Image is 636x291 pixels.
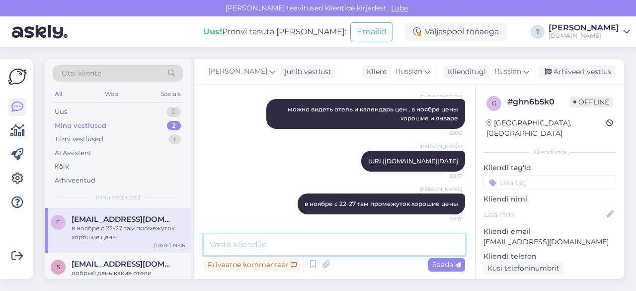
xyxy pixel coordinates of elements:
[55,121,106,131] div: Minu vestlused
[396,66,422,77] span: Russian
[8,67,27,86] img: Askly Logo
[483,251,616,262] p: Kliendi telefon
[53,88,64,100] div: All
[368,157,458,165] a: [URL][DOMAIN_NAME][DATE]
[57,263,60,271] span: s
[419,143,462,150] span: [PERSON_NAME]
[419,186,462,193] span: [PERSON_NAME]
[425,215,462,222] span: 20:17
[204,258,301,272] div: Privaatne kommentaar
[62,68,101,79] span: Otsi kliente
[55,134,103,144] div: Tiimi vestlused
[56,218,60,226] span: E
[444,67,486,77] div: Klienditugi
[363,67,387,77] div: Klient
[203,26,346,38] div: Proovi tasuta [PERSON_NAME]:
[486,118,606,139] div: [GEOGRAPHIC_DATA], [GEOGRAPHIC_DATA]
[72,224,185,242] div: в ноябре с 22-27 там промежуток хорошие цены
[103,88,120,100] div: Web
[549,24,630,40] a: [PERSON_NAME][DOMAIN_NAME]
[569,97,613,107] span: Offline
[492,99,496,107] span: g
[95,193,140,202] span: Minu vestlused
[419,91,462,98] span: [PERSON_NAME]
[549,32,619,40] div: [DOMAIN_NAME]
[483,262,563,275] div: Küsi telefoninumbrit
[305,200,458,207] span: в ноябре с 22-27 там промежуток хорошие цены
[72,269,185,287] div: добрый день какие отели рассматриваете?
[483,194,616,204] p: Kliendi nimi
[494,66,521,77] span: Russian
[168,134,181,144] div: 1
[549,24,619,32] div: [PERSON_NAME]
[483,148,616,157] div: Kliendi info
[350,22,393,41] button: Emailid
[55,148,91,158] div: AI Assistent
[484,209,605,220] input: Lisa nimi
[483,237,616,247] p: [EMAIL_ADDRESS][DOMAIN_NAME]
[388,3,411,12] span: Luba
[432,260,461,269] span: Saada
[55,176,95,186] div: Arhiveeritud
[55,162,69,172] div: Kõik
[72,260,175,269] span: svetiksan70@mail.ru
[167,121,181,131] div: 2
[539,65,615,79] div: Arhiveeri vestlus
[483,226,616,237] p: Kliendi email
[203,27,222,36] b: Uus!
[425,172,462,180] span: 20:17
[483,175,616,190] input: Lisa tag
[288,105,460,122] span: можно видеть отель и календарь цен , в ноябре цены хорошие и январе
[483,163,616,173] p: Kliendi tag'id
[531,25,545,39] div: T
[154,242,185,249] div: [DATE] 19:06
[166,107,181,117] div: 0
[281,67,331,77] div: juhib vestlust
[55,107,67,117] div: Uus
[425,129,462,137] span: 20:16
[72,215,175,224] span: EvgeniyaEseniya2018@gmail.com
[208,66,267,77] span: [PERSON_NAME]
[405,23,507,41] div: Väljaspool tööaega
[159,88,183,100] div: Socials
[507,96,569,108] div: # ghn6b5k0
